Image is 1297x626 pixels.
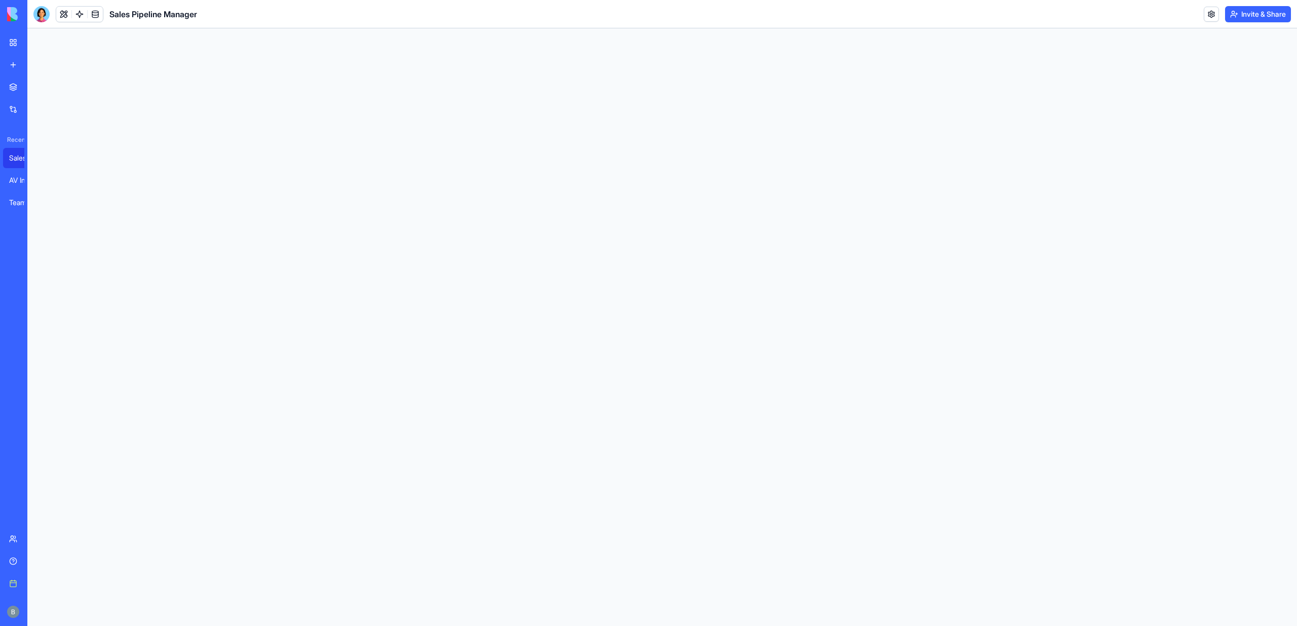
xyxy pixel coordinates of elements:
[3,192,44,213] a: Team Chat
[9,153,37,163] div: Sales Pipeline Manager
[7,606,19,618] img: ACg8ocIug40qN1SCXJiinWdltW7QsPxROn8ZAVDlgOtPD8eQfXIZmw=s96-c
[3,136,24,144] span: Recent
[109,8,197,20] h1: Sales Pipeline Manager
[9,198,37,208] div: Team Chat
[9,175,37,185] div: AV Integration Admin Tool
[1225,6,1291,22] button: Invite & Share
[3,170,44,190] a: AV Integration Admin Tool
[3,148,44,168] a: Sales Pipeline Manager
[7,7,70,21] img: logo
